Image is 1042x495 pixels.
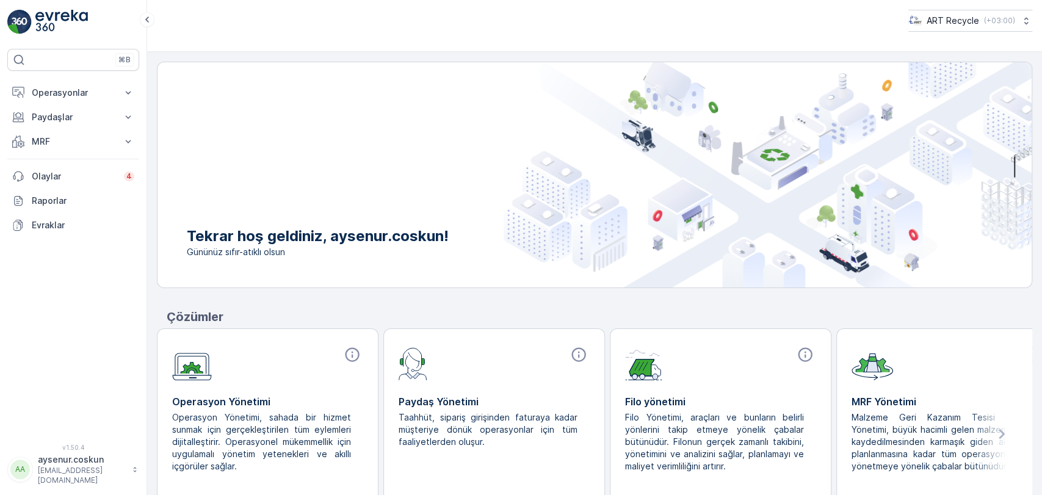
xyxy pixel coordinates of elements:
[172,346,212,381] img: module-icon
[187,246,449,258] span: Gününüz sıfır-atıklı olsun
[32,111,115,123] p: Paydaşlar
[32,135,115,148] p: MRF
[399,346,427,380] img: module-icon
[7,81,139,105] button: Operasyonlar
[35,10,88,34] img: logo_light-DOdMpM7g.png
[852,411,1033,472] p: Malzeme Geri Kazanım Tesisi (MRF) Yönetimi, büyük hacimli gelen malzemelerin kaydedilmesinden kar...
[118,55,131,65] p: ⌘B
[7,189,139,213] a: Raporlar
[908,10,1032,32] button: ART Recycle(+03:00)
[852,346,893,380] img: module-icon
[32,87,115,99] p: Operasyonlar
[7,105,139,129] button: Paydaşlar
[7,453,139,485] button: AAaysenur.coskun[EMAIL_ADDRESS][DOMAIN_NAME]
[7,213,139,237] a: Evraklar
[187,226,449,246] p: Tekrar hoş geldiniz, aysenur.coskun!
[7,129,139,154] button: MRF
[399,394,590,409] p: Paydaş Yönetimi
[38,466,126,485] p: [EMAIL_ADDRESS][DOMAIN_NAME]
[625,394,816,409] p: Filo yönetimi
[7,444,139,451] span: v 1.50.4
[32,195,134,207] p: Raporlar
[504,62,1032,287] img: city illustration
[984,16,1015,26] p: ( +03:00 )
[625,346,662,380] img: module-icon
[7,164,139,189] a: Olaylar4
[927,15,979,27] p: ART Recycle
[908,14,922,27] img: image_23.png
[172,411,353,472] p: Operasyon Yönetimi, sahada bir hizmet sunmak için gerçekleştirilen tüm eylemleri dijitalleştirir....
[32,219,134,231] p: Evraklar
[126,172,132,181] p: 4
[32,170,117,182] p: Olaylar
[38,453,126,466] p: aysenur.coskun
[7,10,32,34] img: logo
[399,411,580,448] p: Taahhüt, sipariş girişinden faturaya kadar müşteriye dönük operasyonlar için tüm faaliyetlerden o...
[167,308,1032,326] p: Çözümler
[625,411,806,472] p: Filo Yönetimi, araçları ve bunların belirli yönlerini takip etmeye yönelik çabalar bütünüdür. Fil...
[172,394,363,409] p: Operasyon Yönetimi
[10,460,30,479] div: AA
